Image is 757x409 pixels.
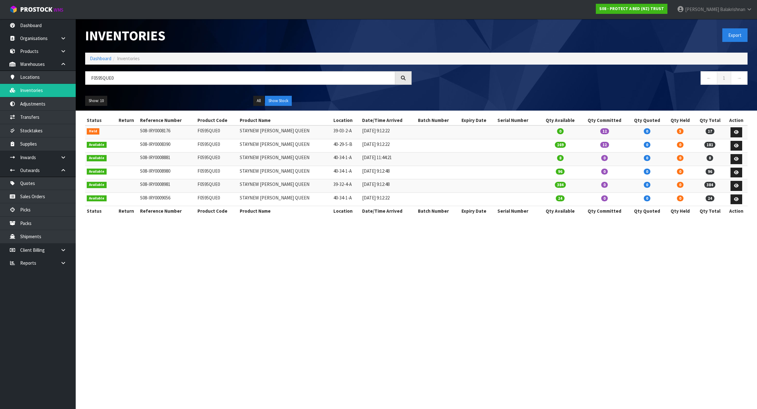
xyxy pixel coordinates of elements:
[332,206,361,216] th: Location
[361,179,416,193] td: [DATE] 9:12:48
[87,169,107,175] span: Available
[685,6,719,12] span: [PERSON_NAME]
[644,195,650,201] span: 0
[496,206,540,216] th: Serial Number
[706,169,714,175] span: 96
[196,125,238,139] td: F0595QUE0
[138,153,196,166] td: S08-IRY0008881
[196,179,238,193] td: F0595QUE0
[138,125,196,139] td: S08-IRY0008176
[644,169,650,175] span: 0
[117,55,140,61] span: Inventories
[677,195,684,201] span: 0
[601,169,608,175] span: 0
[677,155,684,161] span: 0
[599,6,664,11] strong: S08 - PROTECT A BED (NZ) TRUST
[628,115,666,125] th: Qty Quoted
[114,115,138,125] th: Return
[695,206,725,216] th: Qty Total
[460,115,496,125] th: Expiry Date
[704,182,715,188] span: 384
[725,206,748,216] th: Action
[361,125,416,139] td: [DATE] 9:12:22
[540,206,581,216] th: Qty Available
[581,206,628,216] th: Qty Committed
[332,166,361,179] td: 40-34-1-A
[555,142,566,148] span: 169
[704,142,715,148] span: 181
[601,182,608,188] span: 0
[361,153,416,166] td: [DATE] 11:44:21
[361,115,416,125] th: Date/Time Arrived
[138,179,196,193] td: S08-IRY0008981
[601,155,608,161] span: 0
[9,5,17,13] img: cube-alt.png
[666,115,695,125] th: Qty Held
[720,6,745,12] span: Balakrishnan
[138,139,196,153] td: S08-IRY0008390
[601,195,608,201] span: 0
[332,125,361,139] td: 39-03-2-A
[238,206,332,216] th: Product Name
[677,169,684,175] span: 0
[416,115,460,125] th: Batch Number
[695,115,725,125] th: Qty Total
[196,139,238,153] td: F0595QUE0
[332,193,361,206] td: 40-34-1-A
[332,115,361,125] th: Location
[114,206,138,216] th: Return
[361,166,416,179] td: [DATE] 9:12:48
[196,166,238,179] td: F0595QUE0
[596,4,667,14] a: S08 - PROTECT A BED (NZ) TRUST
[706,195,714,201] span: 24
[555,182,566,188] span: 384
[238,193,332,206] td: STAYNEW [PERSON_NAME] QUEEN
[87,182,107,188] span: Available
[332,139,361,153] td: 40-29-5-B
[238,125,332,139] td: STAYNEW [PERSON_NAME] QUEEN
[581,115,628,125] th: Qty Committed
[54,7,63,13] small: WMS
[717,71,731,85] a: 1
[556,169,565,175] span: 96
[87,128,99,135] span: Held
[87,142,107,148] span: Available
[644,128,650,134] span: 0
[361,193,416,206] td: [DATE] 9:12:22
[628,206,666,216] th: Qty Quoted
[644,182,650,188] span: 0
[238,179,332,193] td: STAYNEW [PERSON_NAME] QUEEN
[725,115,748,125] th: Action
[600,142,609,148] span: 12
[416,206,460,216] th: Batch Number
[85,206,114,216] th: Status
[238,166,332,179] td: STAYNEW [PERSON_NAME] QUEEN
[85,96,107,106] button: Show: 10
[196,153,238,166] td: F0595QUE0
[600,128,609,134] span: 12
[196,206,238,216] th: Product Code
[238,139,332,153] td: STAYNEW [PERSON_NAME] QUEEN
[644,155,650,161] span: 0
[706,128,714,134] span: 17
[85,115,114,125] th: Status
[460,206,496,216] th: Expiry Date
[361,139,416,153] td: [DATE] 9:12:22
[87,155,107,161] span: Available
[701,71,717,85] a: ←
[556,195,565,201] span: 24
[557,155,564,161] span: 8
[731,71,748,85] a: →
[557,128,564,134] span: 0
[677,128,684,134] span: 5
[265,96,292,106] button: Show Stock
[138,193,196,206] td: S08-IRY0009056
[707,155,713,161] span: 8
[196,193,238,206] td: F0595QUE0
[496,115,540,125] th: Serial Number
[238,153,332,166] td: STAYNEW [PERSON_NAME] QUEEN
[196,115,238,125] th: Product Code
[138,166,196,179] td: S08-IRY0008980
[90,55,111,61] a: Dashboard
[138,115,196,125] th: Reference Number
